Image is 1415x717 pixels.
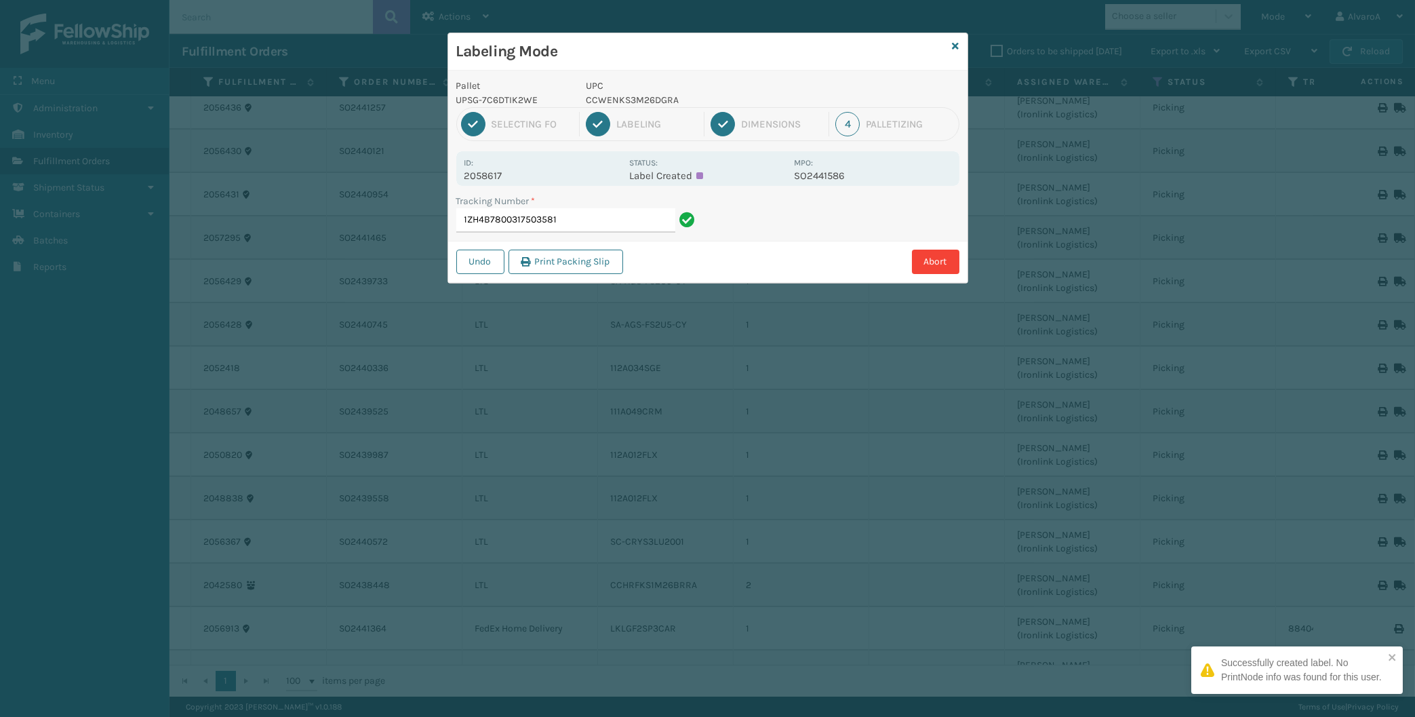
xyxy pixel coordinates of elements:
p: UPSG-7C6DTIK2WE [456,93,570,107]
p: CCWENKS3M26DGRA [586,93,786,107]
label: Tracking Number [456,194,536,208]
div: Selecting FO [492,118,573,130]
div: Palletizing [866,118,954,130]
button: close [1388,652,1397,665]
label: Id: [464,158,474,168]
div: Dimensions [741,118,822,130]
button: Abort [912,250,959,274]
label: Status: [629,158,658,168]
div: 2 [586,112,610,136]
div: 3 [711,112,735,136]
div: Successfully created label. No PrintNode info was found for this user. [1221,656,1384,684]
p: SO2441586 [794,170,951,182]
div: 1 [461,112,485,136]
div: 4 [835,112,860,136]
div: Labeling [616,118,698,130]
p: UPC [586,79,786,93]
p: 2058617 [464,170,621,182]
button: Print Packing Slip [509,250,623,274]
button: Undo [456,250,504,274]
h3: Labeling Mode [456,41,947,62]
label: MPO: [794,158,813,168]
p: Pallet [456,79,570,93]
p: Label Created [629,170,786,182]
